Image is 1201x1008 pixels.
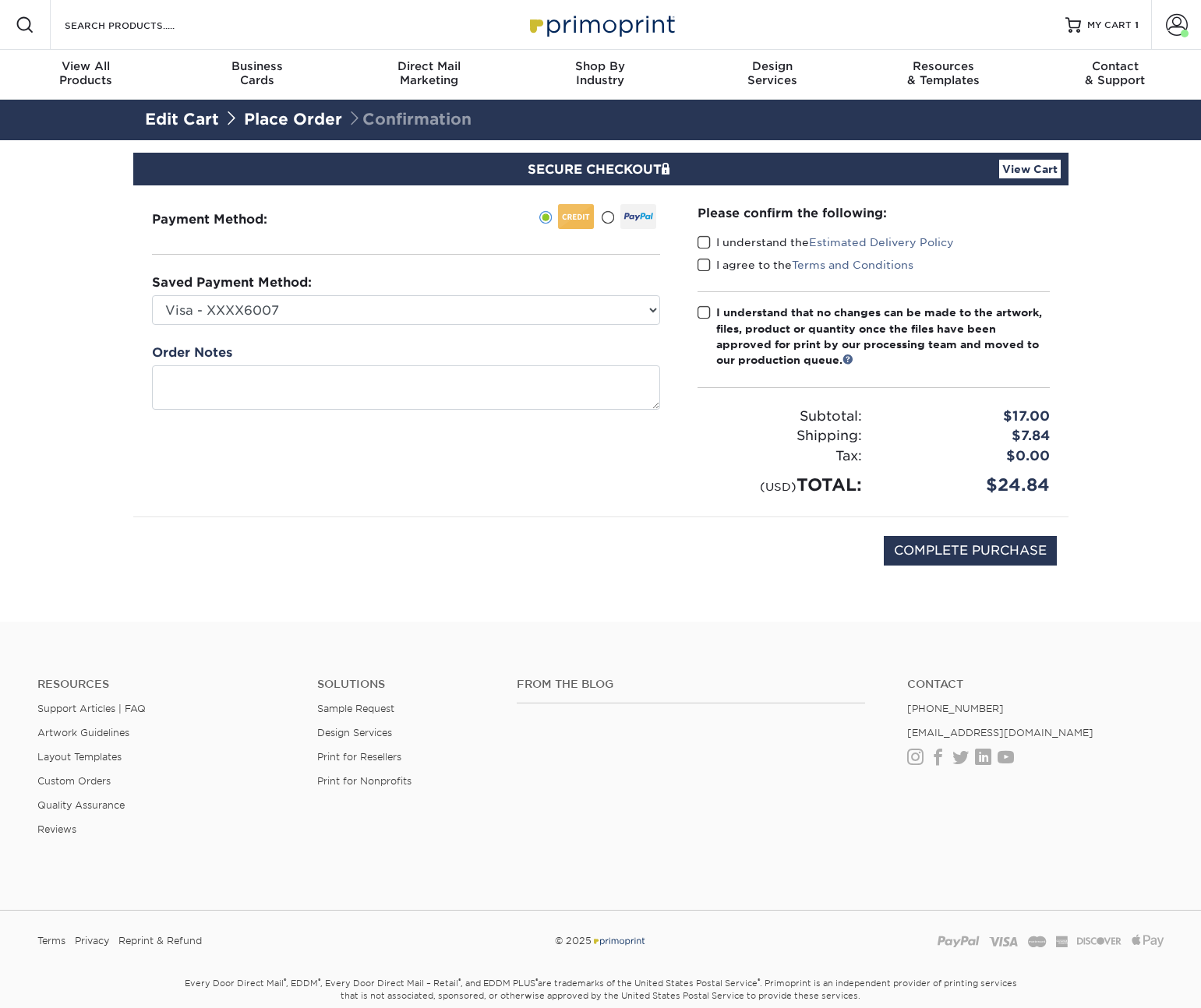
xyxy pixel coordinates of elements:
[1135,19,1139,30] span: 1
[317,703,394,714] a: Sample Request
[318,977,320,985] sup: ®
[874,407,1061,427] div: $17.00
[687,50,858,100] a: DesignServices
[343,59,514,73] span: Direct Mail
[37,703,146,714] a: Support Articles | FAQ
[523,8,679,41] img: Primoprint
[874,426,1061,446] div: $7.84
[317,751,401,763] a: Print for Resellers
[317,678,493,691] h4: Solutions
[1087,19,1132,32] span: MY CART
[514,50,686,100] a: Shop ByIndustry
[37,929,65,953] a: Terms
[152,344,232,362] label: Order Notes
[758,977,760,985] sup: ®
[343,59,514,87] div: Marketing
[686,472,874,498] div: TOTAL:
[514,59,686,73] span: Shop By
[37,799,125,811] a: Quality Assurance
[686,426,874,446] div: Shipping:
[37,775,111,787] a: Custom Orders
[317,775,412,787] a: Print for Nonprofits
[244,110,342,129] a: Place Order
[171,59,343,73] span: Business
[1030,59,1201,87] div: & Support
[687,59,858,87] div: Services
[907,678,1164,691] a: Contact
[514,59,686,87] div: Industry
[698,234,954,250] label: I understand the
[698,257,913,273] label: I agree to the
[37,823,76,835] a: Reviews
[63,16,215,34] input: SEARCH PRODUCTS.....
[999,160,1061,178] a: View Cart
[686,446,874,467] div: Tax:
[118,929,202,953] a: Reprint & Refund
[528,162,674,177] span: SECURE CHECKOUT
[687,59,858,73] span: Design
[145,110,219,129] a: Edit Cart
[458,977,461,985] sup: ®
[317,727,392,738] a: Design Services
[284,977,286,985] sup: ®
[171,50,343,100] a: BusinessCards
[698,204,1050,222] div: Please confirm the following:
[1030,59,1201,73] span: Contact
[409,929,793,953] div: © 2025
[809,236,954,248] a: Estimated Delivery Policy
[152,212,306,227] h3: Payment Method:
[686,407,874,427] div: Subtotal:
[517,678,866,691] h4: From the Blog
[858,59,1030,73] span: Resources
[907,703,1004,714] a: [PHONE_NUMBER]
[1030,50,1201,100] a: Contact& Support
[343,50,514,100] a: Direct MailMarketing
[858,50,1030,100] a: Resources& Templates
[75,929,109,953] a: Privacy
[858,59,1030,87] div: & Templates
[792,259,913,271] a: Terms and Conditions
[535,977,538,985] sup: ®
[592,935,646,946] img: Primoprint
[37,727,129,738] a: Artwork Guidelines
[884,536,1057,566] input: COMPLETE PURCHASE
[874,472,1061,498] div: $24.84
[716,305,1050,368] div: I understand that no changes can be made to the artwork, files, product or quantity once the file...
[37,678,294,691] h4: Resources
[152,273,312,292] label: Saved Payment Method:
[171,59,343,87] div: Cards
[907,727,1093,738] a: [EMAIL_ADDRESS][DOMAIN_NAME]
[37,751,122,763] a: Layout Templates
[347,110,472,129] span: Confirmation
[760,480,797,493] small: (USD)
[874,446,1061,467] div: $0.00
